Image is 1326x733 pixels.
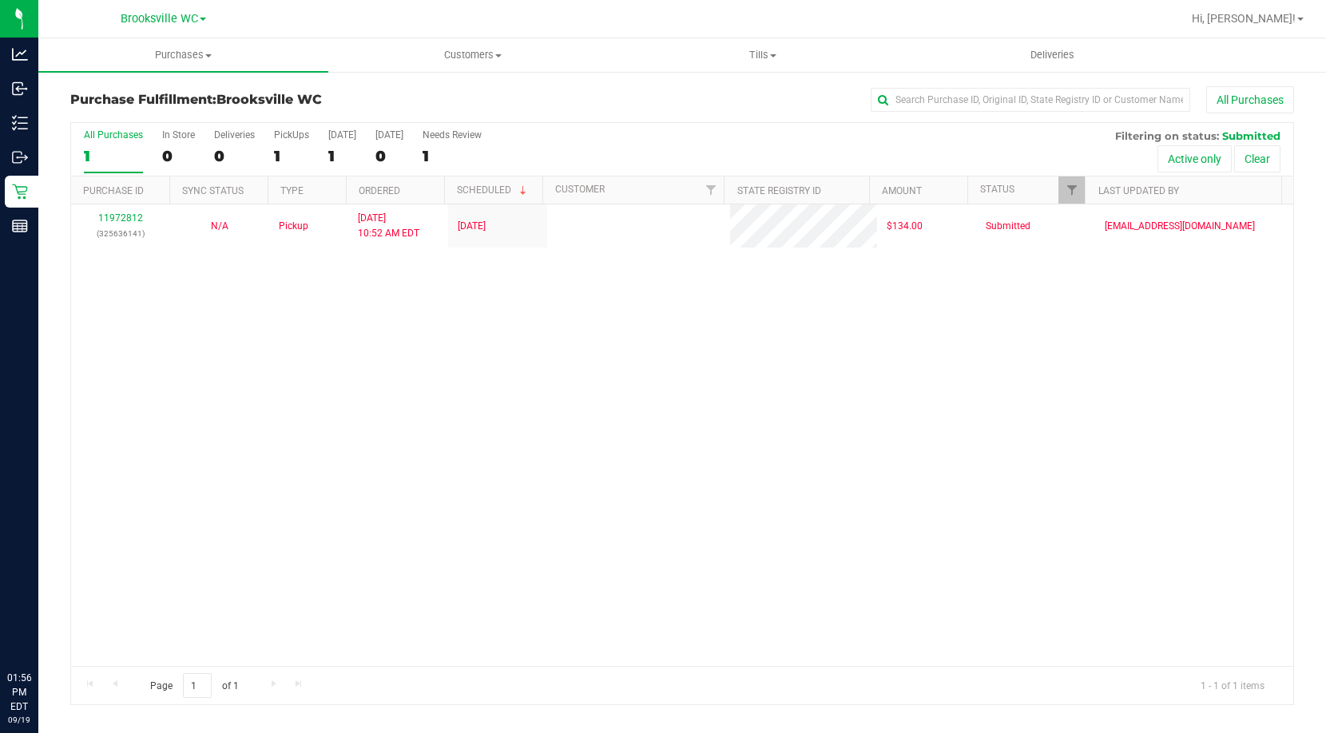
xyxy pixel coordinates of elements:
[98,212,143,224] a: 11972812
[38,48,328,62] span: Purchases
[375,129,403,141] div: [DATE]
[183,673,212,698] input: 1
[358,211,419,241] span: [DATE] 10:52 AM EDT
[329,48,617,62] span: Customers
[1115,129,1219,142] span: Filtering on status:
[617,38,907,72] a: Tills
[84,147,143,165] div: 1
[986,219,1030,234] span: Submitted
[457,184,530,196] a: Scheduled
[871,88,1190,112] input: Search Purchase ID, Original ID, State Registry ID or Customer Name...
[121,12,198,26] span: Brooksville WC
[328,129,356,141] div: [DATE]
[274,129,309,141] div: PickUps
[216,92,322,107] span: Brooksville WC
[7,714,31,726] p: 09/19
[1157,145,1232,172] button: Active only
[214,147,255,165] div: 0
[182,185,244,196] a: Sync Status
[887,219,923,234] span: $134.00
[162,129,195,141] div: In Store
[162,147,195,165] div: 0
[12,115,28,131] inline-svg: Inventory
[1222,129,1280,142] span: Submitted
[279,219,308,234] span: Pickup
[1105,219,1255,234] span: [EMAIL_ADDRESS][DOMAIN_NAME]
[1188,673,1277,697] span: 1 - 1 of 1 items
[423,147,482,165] div: 1
[12,46,28,62] inline-svg: Analytics
[697,176,724,204] a: Filter
[83,185,144,196] a: Purchase ID
[84,129,143,141] div: All Purchases
[70,93,478,107] h3: Purchase Fulfillment:
[1206,86,1294,113] button: All Purchases
[458,219,486,234] span: [DATE]
[328,38,618,72] a: Customers
[12,149,28,165] inline-svg: Outbound
[16,605,64,653] iframe: Resource center
[882,185,922,196] a: Amount
[980,184,1014,195] a: Status
[211,220,228,232] span: Not Applicable
[12,81,28,97] inline-svg: Inbound
[137,673,252,698] span: Page of 1
[280,185,304,196] a: Type
[274,147,309,165] div: 1
[375,147,403,165] div: 0
[907,38,1197,72] a: Deliveries
[1098,185,1179,196] a: Last Updated By
[1234,145,1280,172] button: Clear
[214,129,255,141] div: Deliveries
[359,185,400,196] a: Ordered
[555,184,605,195] a: Customer
[12,184,28,200] inline-svg: Retail
[81,226,161,241] p: (325636141)
[328,147,356,165] div: 1
[1009,48,1096,62] span: Deliveries
[38,38,328,72] a: Purchases
[7,671,31,714] p: 01:56 PM EDT
[618,48,907,62] span: Tills
[1058,176,1085,204] a: Filter
[211,219,228,234] button: N/A
[737,185,821,196] a: State Registry ID
[1192,12,1296,25] span: Hi, [PERSON_NAME]!
[12,218,28,234] inline-svg: Reports
[423,129,482,141] div: Needs Review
